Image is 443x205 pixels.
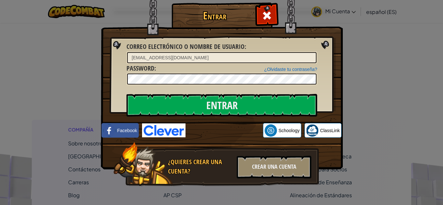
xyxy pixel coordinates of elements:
img: facebook_small.png [103,124,115,137]
span: ClassLink [320,127,340,134]
input: Entrar [126,94,317,117]
img: schoology.png [265,124,277,137]
a: ¿Olvidaste tu contraseña? [264,67,317,72]
span: Schoology [279,127,300,134]
div: Crear una cuenta [237,156,311,178]
label: : [126,42,246,51]
div: ¿Quieres crear una cuenta? [168,157,233,176]
h1: Entrar [173,10,256,21]
span: Password [126,64,154,73]
span: Correo electrónico o nombre de usuario [126,42,245,51]
img: classlink-logo-small.png [306,124,318,137]
span: Facebook [117,127,137,134]
label: : [126,64,156,73]
iframe: Botón Iniciar sesión con Google [186,123,263,138]
img: clever-logo-blue.png [142,123,186,137]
